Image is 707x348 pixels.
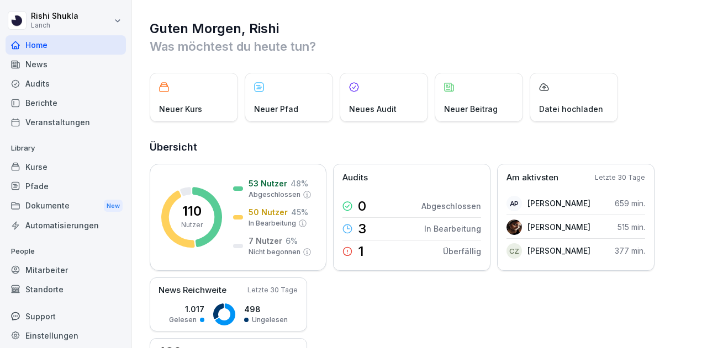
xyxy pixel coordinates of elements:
p: In Bearbeitung [249,218,296,228]
p: 515 min. [618,221,645,233]
p: Letzte 30 Tage [595,173,645,183]
p: [PERSON_NAME] [527,245,590,256]
p: People [6,243,126,260]
p: Neuer Kurs [159,103,202,115]
a: News [6,55,126,74]
p: [PERSON_NAME] [527,197,590,209]
div: Dokumente [6,196,126,216]
img: lbqg5rbd359cn7pzouma6c8b.png [506,219,522,235]
a: Automatisierungen [6,216,126,235]
p: Neuer Pfad [254,103,298,115]
p: 1.017 [169,303,204,315]
p: 498 [244,303,288,315]
h2: Übersicht [150,140,690,155]
p: Audits [342,172,368,184]
p: Lanch [31,22,78,29]
p: Datei hochladen [539,103,603,115]
p: 48 % [291,178,308,189]
p: Überfällig [443,245,481,257]
a: Einstellungen [6,326,126,345]
p: News Reichweite [159,284,226,297]
p: Nutzer [181,220,203,230]
p: Am aktivsten [506,172,558,184]
p: Neues Audit [349,103,397,115]
p: In Bearbeitung [424,223,481,234]
p: Neuer Beitrag [444,103,498,115]
h1: Guten Morgen, Rishi [150,20,690,38]
a: Mitarbeiter [6,260,126,280]
a: Veranstaltungen [6,113,126,132]
p: Gelesen [169,315,197,325]
a: Audits [6,74,126,93]
p: Letzte 30 Tage [247,285,298,295]
a: DokumenteNew [6,196,126,216]
p: 0 [358,200,366,213]
p: Ungelesen [252,315,288,325]
p: Nicht begonnen [249,247,300,257]
a: Home [6,35,126,55]
p: 53 Nutzer [249,178,287,189]
a: Pfade [6,176,126,196]
a: Berichte [6,93,126,113]
div: Support [6,307,126,326]
div: AP [506,196,522,211]
p: Library [6,140,126,157]
p: 50 Nutzer [249,206,288,218]
a: Kurse [6,157,126,176]
p: Abgeschlossen [249,190,300,200]
p: 45 % [291,206,308,218]
p: Was möchtest du heute tun? [150,38,690,55]
p: 110 [182,205,202,218]
p: [PERSON_NAME] [527,221,590,233]
p: 377 min. [615,245,645,256]
p: Abgeschlossen [421,200,481,212]
p: 659 min. [615,197,645,209]
p: Rishi Shukla [31,12,78,21]
a: Standorte [6,280,126,299]
p: 7 Nutzer [249,235,282,247]
p: 6 % [286,235,298,247]
p: 1 [358,245,364,258]
div: CZ [506,243,522,259]
div: New [104,200,123,212]
p: 3 [358,222,366,235]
